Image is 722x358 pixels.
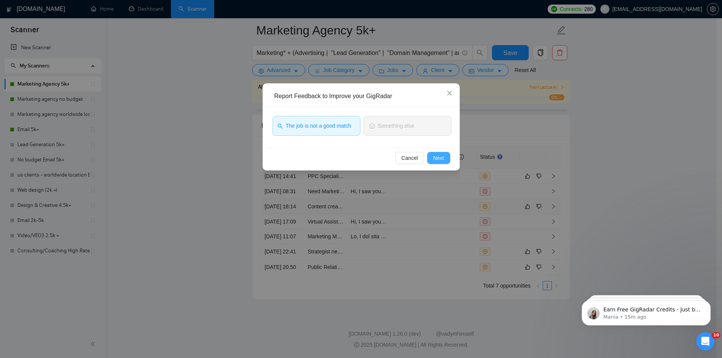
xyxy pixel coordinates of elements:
button: searchThe job is not a good match [273,116,360,136]
iframe: Intercom notifications message [570,285,722,338]
span: The job is not a good match [286,122,351,130]
span: close [446,90,453,96]
button: Close [439,83,460,104]
button: Cancel [395,152,424,164]
span: search [277,123,283,128]
span: Cancel [401,154,418,162]
span: 10 [712,332,720,338]
button: Next [427,152,450,164]
span: Next [433,154,444,162]
iframe: Intercom live chat [696,332,714,350]
div: Report Feedback to Improve your GigRadar [274,92,453,100]
button: smileSomething else [363,116,451,136]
